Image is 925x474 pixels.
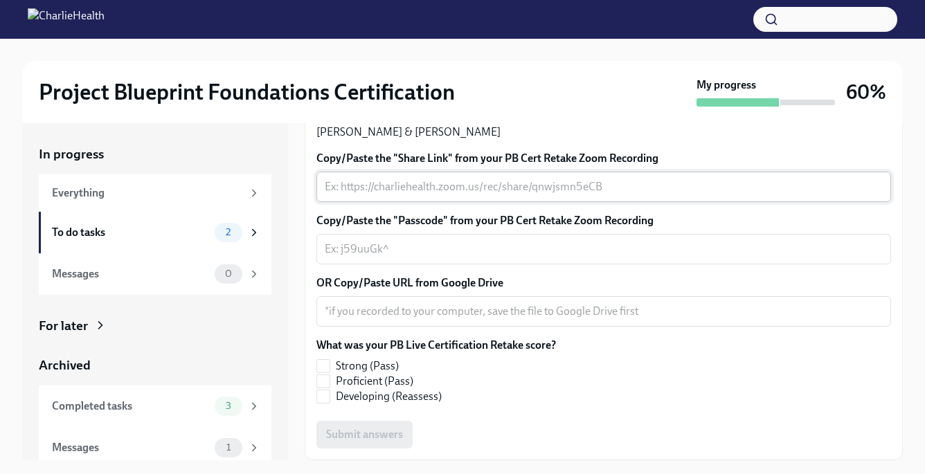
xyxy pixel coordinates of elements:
[39,78,455,106] h2: Project Blueprint Foundations Certification
[218,442,239,453] span: 1
[39,356,271,374] a: Archived
[316,109,891,140] p: Thank you! [PERSON_NAME] & [PERSON_NAME]
[39,317,88,335] div: For later
[39,212,271,253] a: To do tasks2
[28,8,105,30] img: CharlieHealth
[217,401,240,411] span: 3
[697,78,756,93] strong: My progress
[316,338,556,353] label: What was your PB Live Certification Retake score?
[316,275,891,291] label: OR Copy/Paste URL from Google Drive
[217,227,239,237] span: 2
[52,399,209,414] div: Completed tasks
[336,389,442,404] span: Developing (Reassess)
[39,427,271,468] a: Messages1
[316,213,891,228] label: Copy/Paste the "Passcode" from your PB Cert Retake Zoom Recording
[217,268,240,279] span: 0
[52,185,242,201] div: Everything
[39,145,271,163] a: In progress
[336,374,413,389] span: Proficient (Pass)
[52,266,209,282] div: Messages
[39,385,271,427] a: Completed tasks3
[336,358,399,374] span: Strong (Pass)
[52,440,209,455] div: Messages
[52,225,209,240] div: To do tasks
[39,317,271,335] a: For later
[39,253,271,295] a: Messages0
[316,151,891,166] label: Copy/Paste the "Share Link" from your PB Cert Retake Zoom Recording
[846,80,886,104] h3: 60%
[39,174,271,212] a: Everything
